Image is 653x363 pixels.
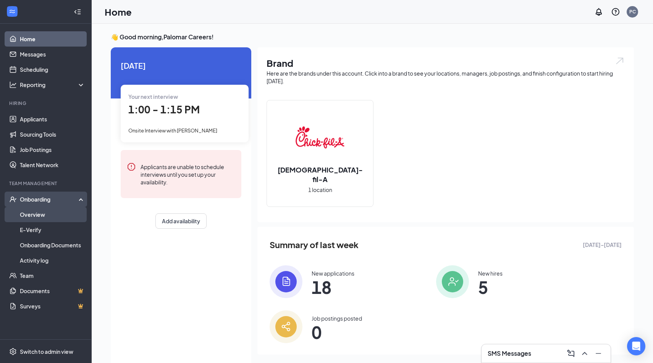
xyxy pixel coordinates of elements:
[488,349,531,358] h3: SMS Messages
[20,298,85,314] a: SurveysCrown
[478,280,503,294] span: 5
[20,62,85,77] a: Scheduling
[270,265,302,298] img: icon
[9,180,84,187] div: Team Management
[128,93,178,100] span: Your next interview
[615,56,625,65] img: open.6027fd2a22e1237b5b06.svg
[594,7,603,16] svg: Notifications
[566,349,575,358] svg: ComposeMessage
[20,195,79,203] div: Onboarding
[20,283,85,298] a: DocumentsCrown
[74,8,81,16] svg: Collapse
[127,162,136,171] svg: Error
[121,60,241,71] span: [DATE]
[267,165,373,184] h2: [DEMOGRAPHIC_DATA]-fil-A
[270,238,359,252] span: Summary of last week
[141,162,235,186] div: Applicants are unable to schedule interviews until you set up your availability.
[20,157,85,173] a: Talent Network
[20,127,85,142] a: Sourcing Tools
[128,103,200,116] span: 1:00 - 1:15 PM
[312,325,362,339] span: 0
[308,186,332,194] span: 1 location
[20,237,85,253] a: Onboarding Documents
[611,7,620,16] svg: QuestionInfo
[312,315,362,322] div: Job postings posted
[592,347,605,360] button: Minimize
[594,349,603,358] svg: Minimize
[312,269,354,277] div: New applications
[155,213,207,229] button: Add availability
[312,280,354,294] span: 18
[436,265,469,298] img: icon
[128,127,217,134] span: Onsite Interview with [PERSON_NAME]
[8,8,16,15] svg: WorkstreamLogo
[478,269,503,277] div: New hires
[267,56,625,69] h1: Brand
[629,8,636,15] div: PC
[627,337,645,355] div: Open Intercom Messenger
[296,113,344,162] img: Chick-fil-A
[565,347,577,360] button: ComposeMessage
[111,33,634,41] h3: 👋 Good morning, Palomar Careers !
[20,111,85,127] a: Applicants
[9,195,17,203] svg: UserCheck
[579,347,591,360] button: ChevronUp
[20,142,85,157] a: Job Postings
[20,81,86,89] div: Reporting
[270,310,302,343] img: icon
[105,5,132,18] h1: Home
[20,222,85,237] a: E-Verify
[9,81,17,89] svg: Analysis
[20,207,85,222] a: Overview
[583,240,622,249] span: [DATE] - [DATE]
[20,31,85,47] a: Home
[9,348,17,355] svg: Settings
[580,349,589,358] svg: ChevronUp
[20,348,73,355] div: Switch to admin view
[20,268,85,283] a: Team
[267,69,625,85] div: Here are the brands under this account. Click into a brand to see your locations, managers, job p...
[20,253,85,268] a: Activity log
[20,47,85,62] a: Messages
[9,100,84,106] div: Hiring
